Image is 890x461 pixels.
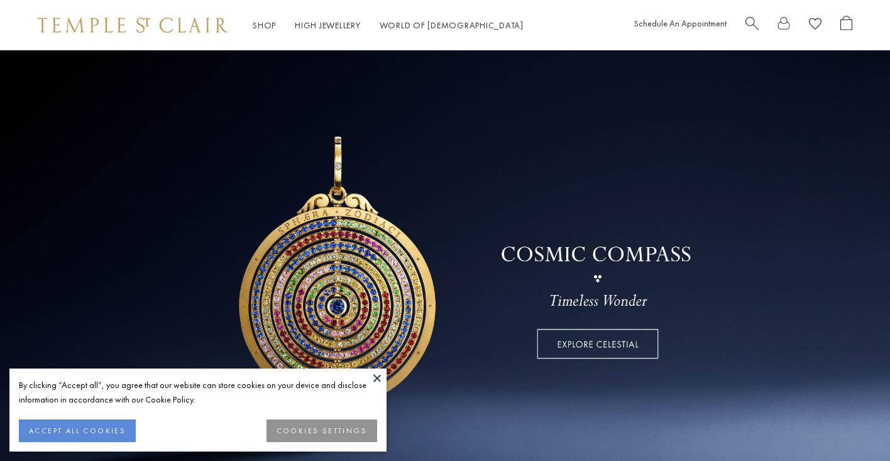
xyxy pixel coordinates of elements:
[745,16,759,35] a: Search
[19,378,377,407] div: By clicking “Accept all”, you agree that our website can store cookies on your device and disclos...
[809,16,821,35] a: View Wishlist
[253,18,524,33] nav: Main navigation
[295,19,361,31] a: High JewelleryHigh Jewellery
[827,402,877,448] iframe: Gorgias live chat messenger
[380,19,524,31] a: World of [DEMOGRAPHIC_DATA]World of [DEMOGRAPHIC_DATA]
[253,19,276,31] a: ShopShop
[266,419,377,442] button: COOKIES SETTINGS
[38,18,228,33] img: Temple St. Clair
[840,16,852,35] a: Open Shopping Bag
[19,419,136,442] button: ACCEPT ALL COOKIES
[634,18,727,29] a: Schedule An Appointment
